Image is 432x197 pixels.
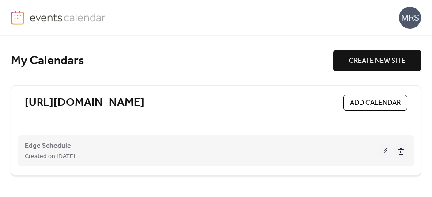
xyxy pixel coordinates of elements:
button: CREATE NEW SITE [333,50,421,71]
img: logo [11,11,24,25]
a: [URL][DOMAIN_NAME] [25,96,144,110]
img: logo-type [30,11,106,24]
span: CREATE NEW SITE [349,56,405,66]
div: MRS [399,7,421,29]
div: My Calendars [11,53,333,69]
span: Edge Schedule [25,141,71,151]
a: Edge Schedule [25,143,71,148]
span: Created on [DATE] [25,151,75,162]
span: ADD CALENDAR [350,98,401,108]
button: ADD CALENDAR [343,95,407,111]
